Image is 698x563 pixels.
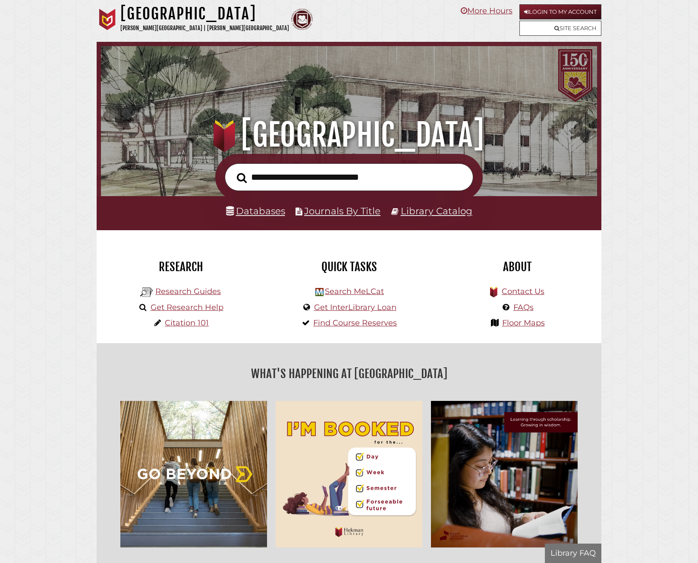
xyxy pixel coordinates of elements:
[519,21,601,36] a: Site Search
[440,260,595,274] h2: About
[140,286,153,299] img: Hekman Library Logo
[427,397,582,552] img: Learning through scholarship, growing in wisdom.
[111,116,586,154] h1: [GEOGRAPHIC_DATA]
[151,303,223,312] a: Get Research Help
[313,318,397,328] a: Find Course Reserves
[502,318,545,328] a: Floor Maps
[116,397,582,552] div: slideshow
[401,205,472,216] a: Library Catalog
[513,303,534,312] a: FAQs
[120,23,289,33] p: [PERSON_NAME][GEOGRAPHIC_DATA] | [PERSON_NAME][GEOGRAPHIC_DATA]
[155,287,221,296] a: Research Guides
[271,260,427,274] h2: Quick Tasks
[103,260,258,274] h2: Research
[314,303,396,312] a: Get InterLibrary Loan
[97,9,118,30] img: Calvin University
[461,6,512,16] a: More Hours
[226,205,285,216] a: Databases
[271,397,427,552] img: I'm Booked for the... Day, Week, Foreseeable Future! Hekman Library
[120,4,289,23] h1: [GEOGRAPHIC_DATA]
[519,4,601,19] a: Login to My Account
[103,364,595,384] h2: What's Happening at [GEOGRAPHIC_DATA]
[233,170,251,186] button: Search
[165,318,209,328] a: Citation 101
[315,288,324,296] img: Hekman Library Logo
[304,205,380,216] a: Journals By Title
[116,397,271,552] img: Go Beyond
[237,172,247,183] i: Search
[502,287,544,296] a: Contact Us
[325,287,384,296] a: Search MeLCat
[291,9,313,30] img: Calvin Theological Seminary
